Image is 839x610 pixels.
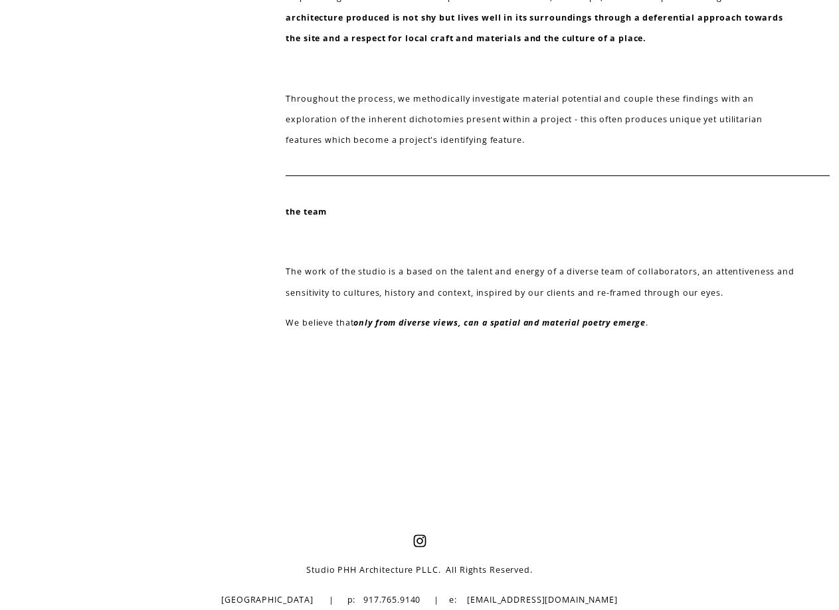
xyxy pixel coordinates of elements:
p: Studio PHH Architecture PLLC. All Rights Reserved. [181,559,658,580]
p: [GEOGRAPHIC_DATA] | p: 917.765.9140 | e: [EMAIL_ADDRESS][DOMAIN_NAME] [181,589,658,610]
strong: the team [286,206,327,217]
a: Instagram [413,534,426,548]
p: We believe that . [286,312,795,333]
p: The work of the studio is a based on the talent and energy of a diverse team of collaborators, an... [286,261,795,302]
em: only from diverse views, can a spatial and material poetry emerge [353,317,646,328]
p: Throughout the process, we methodically investigate material potential and couple these findings ... [286,88,795,151]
